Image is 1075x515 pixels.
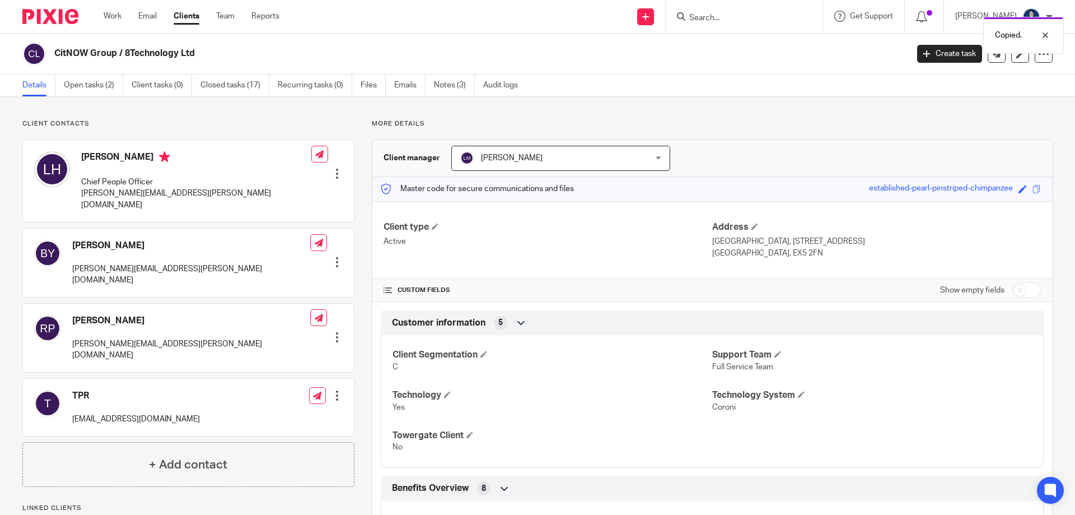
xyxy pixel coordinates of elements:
p: [PERSON_NAME][EMAIL_ADDRESS][PERSON_NAME][DOMAIN_NAME] [72,263,310,286]
img: svg%3E [34,390,61,417]
span: Yes [392,403,405,411]
img: eeb93efe-c884-43eb-8d47-60e5532f21cb.jpg [1022,8,1040,26]
h2: CitNOW Group / 8Technology Ltd [54,48,731,59]
p: Linked clients [22,504,354,513]
h4: Technology System [712,389,1032,401]
h4: Address [712,221,1041,233]
img: svg%3E [34,315,61,342]
a: Client tasks (0) [132,75,192,96]
span: Benefits Overview [392,482,469,494]
a: Clients [174,11,199,22]
a: Recurring tasks (0) [278,75,352,96]
a: Notes (3) [434,75,475,96]
p: [PERSON_NAME][EMAIL_ADDRESS][PERSON_NAME][DOMAIN_NAME] [72,338,310,361]
i: Primary [159,151,170,163]
p: [GEOGRAPHIC_DATA], [STREET_ADDRESS] [712,236,1041,247]
h4: Technology [392,389,712,401]
h4: + Add contact [149,456,227,474]
a: Emails [394,75,426,96]
a: Audit logs [483,75,526,96]
h4: TPR [72,390,200,402]
h4: CUSTOM FIELDS [384,286,712,295]
h4: [PERSON_NAME] [81,151,311,165]
span: 5 [498,317,503,328]
span: 8 [482,483,486,494]
img: Pixie [22,9,78,24]
p: Copied. [995,30,1022,41]
p: [PERSON_NAME][EMAIL_ADDRESS][PERSON_NAME][DOMAIN_NAME] [81,188,311,211]
a: Reports [251,11,279,22]
span: C [392,363,398,371]
a: Details [22,75,55,96]
img: svg%3E [22,42,46,66]
p: More details [372,119,1053,128]
span: Full Service Team [712,363,773,371]
img: svg%3E [460,151,474,165]
h3: Client manager [384,152,440,164]
a: Team [216,11,235,22]
a: Closed tasks (17) [200,75,269,96]
h4: Towergate Client [392,430,712,442]
span: Customer information [392,317,485,329]
h4: Client type [384,221,712,233]
a: Create task [917,45,982,63]
p: Chief People Officer [81,177,311,188]
p: [EMAIL_ADDRESS][DOMAIN_NAME] [72,414,200,425]
label: Show empty fields [940,285,1004,296]
a: Open tasks (2) [64,75,123,96]
a: Email [138,11,157,22]
div: established-pearl-pinstriped-chimpanzee [869,183,1013,196]
h4: [PERSON_NAME] [72,315,310,327]
p: Active [384,236,712,247]
img: svg%3E [34,240,61,267]
span: Coroni [712,403,736,411]
span: No [392,443,403,451]
img: svg%3E [34,151,70,187]
h4: Client Segmentation [392,349,712,361]
a: Files [361,75,386,96]
p: [GEOGRAPHIC_DATA], EX5 2FN [712,248,1041,259]
p: Client contacts [22,119,354,128]
h4: [PERSON_NAME] [72,240,310,252]
span: [PERSON_NAME] [481,154,543,162]
p: Master code for secure communications and files [381,183,574,194]
a: Work [104,11,121,22]
h4: Support Team [712,349,1032,361]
